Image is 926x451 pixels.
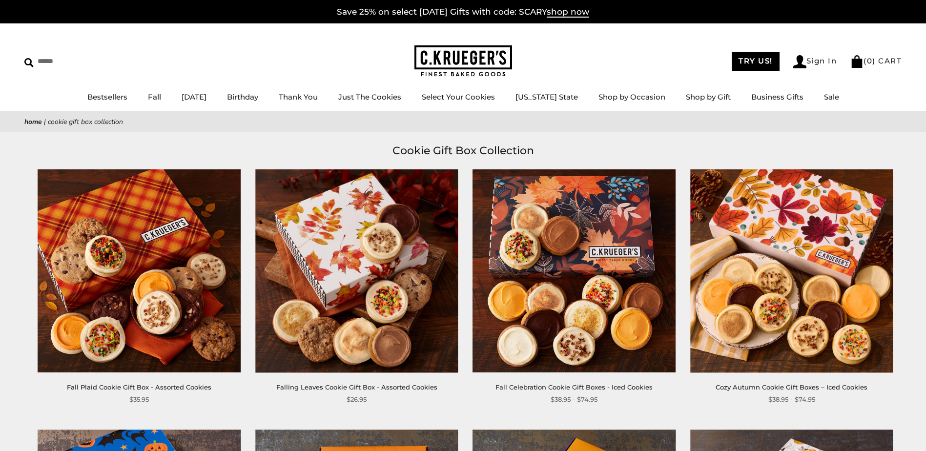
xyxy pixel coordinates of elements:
a: Select Your Cookies [422,92,495,102]
a: Just The Cookies [338,92,401,102]
span: $26.95 [347,394,367,405]
span: | [44,117,46,126]
img: C.KRUEGER'S [414,45,512,77]
a: Cozy Autumn Cookie Gift Boxes – Iced Cookies [716,383,867,391]
a: Home [24,117,42,126]
a: Shop by Gift [686,92,731,102]
a: [US_STATE] State [515,92,578,102]
a: Birthday [227,92,258,102]
a: Sale [824,92,839,102]
span: $35.95 [129,394,149,405]
span: $38.95 - $74.95 [768,394,815,405]
a: (0) CART [850,56,902,65]
img: Fall Celebration Cookie Gift Boxes - Iced Cookies [473,169,676,372]
a: Fall Celebration Cookie Gift Boxes - Iced Cookies [495,383,653,391]
a: Fall Plaid Cookie Gift Box - Assorted Cookies [67,383,211,391]
a: Shop by Occasion [598,92,665,102]
a: Bestsellers [87,92,127,102]
span: shop now [547,7,589,18]
nav: breadcrumbs [24,116,902,127]
h1: Cookie Gift Box Collection [39,142,887,160]
img: Account [793,55,806,68]
img: Cozy Autumn Cookie Gift Boxes – Iced Cookies [690,169,893,372]
img: Fall Plaid Cookie Gift Box - Assorted Cookies [38,169,241,372]
span: $38.95 - $74.95 [551,394,597,405]
a: Save 25% on select [DATE] Gifts with code: SCARYshop now [337,7,589,18]
a: Sign In [793,55,837,68]
a: TRY US! [732,52,780,71]
img: Falling Leaves Cookie Gift Box - Assorted Cookies [255,169,458,372]
a: Fall [148,92,161,102]
input: Search [24,54,141,69]
a: [DATE] [182,92,206,102]
img: Search [24,58,34,67]
span: 0 [867,56,873,65]
a: Business Gifts [751,92,803,102]
img: Bag [850,55,864,68]
a: Thank You [279,92,318,102]
a: Falling Leaves Cookie Gift Box - Assorted Cookies [276,383,437,391]
span: Cookie Gift Box Collection [48,117,123,126]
